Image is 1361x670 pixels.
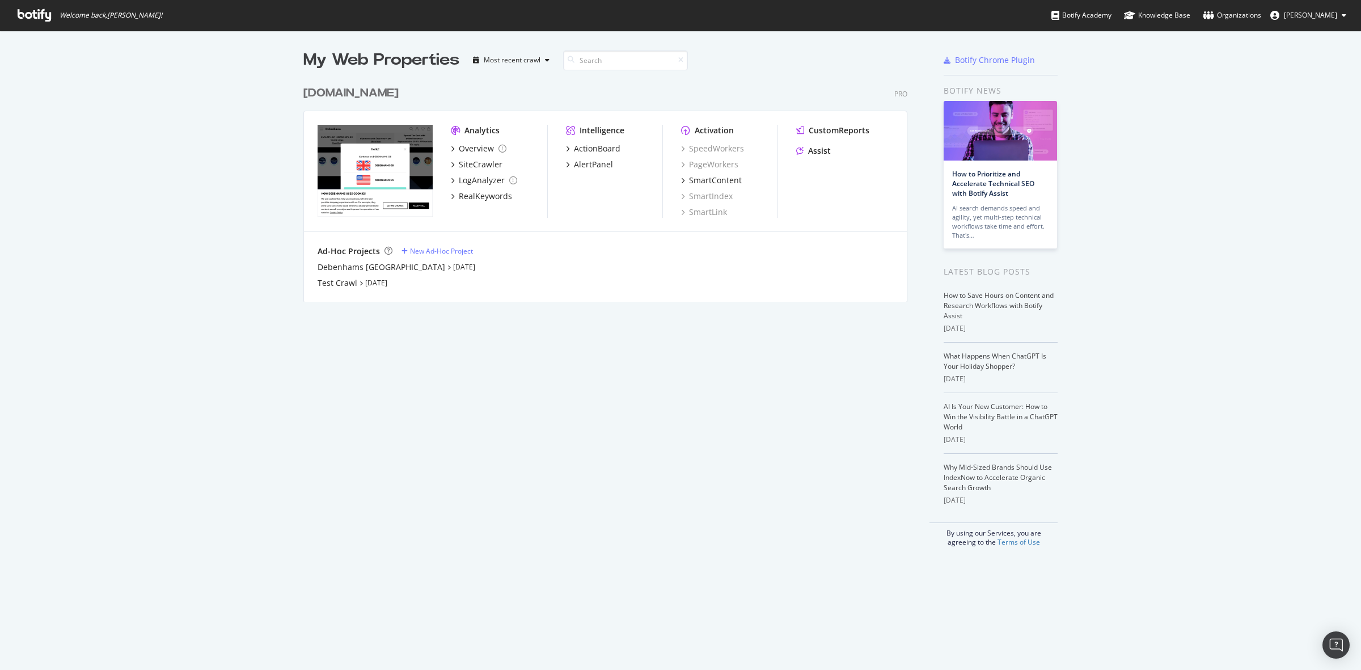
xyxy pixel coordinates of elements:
a: SmartIndex [681,191,733,202]
div: Botify Chrome Plugin [955,54,1035,66]
a: [DATE] [453,262,475,272]
a: Assist [796,145,831,157]
div: Overview [459,143,494,154]
div: By using our Services, you are agreeing to the [929,522,1058,547]
div: SiteCrawler [459,159,502,170]
a: ActionBoard [566,143,620,154]
div: Analytics [464,125,500,136]
div: Botify Academy [1051,10,1111,21]
button: [PERSON_NAME] [1261,6,1355,24]
a: Test Crawl [318,277,357,289]
input: Search [563,50,688,70]
div: Ad-Hoc Projects [318,246,380,257]
div: SmartContent [689,175,742,186]
a: Overview [451,143,506,154]
div: New Ad-Hoc Project [410,246,473,256]
div: [DOMAIN_NAME] [303,85,399,102]
a: Why Mid-Sized Brands Should Use IndexNow to Accelerate Organic Search Growth [944,462,1052,492]
a: RealKeywords [451,191,512,202]
div: [DATE] [944,374,1058,384]
a: How to Prioritize and Accelerate Technical SEO with Botify Assist [952,169,1034,198]
div: [DATE] [944,435,1058,445]
div: Knowledge Base [1124,10,1190,21]
a: CustomReports [796,125,869,136]
a: SpeedWorkers [681,143,744,154]
a: [DOMAIN_NAME] [303,85,403,102]
div: Most recent crawl [484,57,540,64]
div: Latest Blog Posts [944,266,1058,278]
a: How to Save Hours on Content and Research Workflows with Botify Assist [944,290,1054,321]
div: Pro [894,89,907,99]
a: What Happens When ChatGPT Is Your Holiday Shopper? [944,351,1046,371]
div: Activation [695,125,734,136]
a: AlertPanel [566,159,613,170]
div: My Web Properties [303,49,459,71]
a: AI Is Your New Customer: How to Win the Visibility Battle in a ChatGPT World [944,402,1058,432]
span: Welcome back, [PERSON_NAME] ! [60,11,162,20]
a: Botify Chrome Plugin [944,54,1035,66]
div: CustomReports [809,125,869,136]
div: Organizations [1203,10,1261,21]
div: [DATE] [944,323,1058,334]
a: SmartContent [681,175,742,186]
img: How to Prioritize and Accelerate Technical SEO with Botify Assist [944,101,1057,161]
div: Intelligence [580,125,624,136]
a: PageWorkers [681,159,738,170]
div: AlertPanel [574,159,613,170]
a: [DATE] [365,278,387,288]
button: Most recent crawl [468,51,554,69]
a: New Ad-Hoc Project [401,246,473,256]
div: ActionBoard [574,143,620,154]
img: debenhams.com [318,125,433,217]
a: SiteCrawler [451,159,502,170]
span: Zubair Kakuji [1284,10,1337,20]
a: Debenhams [GEOGRAPHIC_DATA] [318,262,445,273]
div: [DATE] [944,495,1058,505]
div: LogAnalyzer [459,175,505,186]
a: Terms of Use [997,537,1040,547]
div: Botify news [944,85,1058,97]
div: Assist [808,145,831,157]
div: RealKeywords [459,191,512,202]
div: Open Intercom Messenger [1322,631,1350,659]
div: grid [303,71,916,302]
a: LogAnalyzer [451,175,517,186]
a: SmartLink [681,207,727,218]
div: AI search demands speed and agility, yet multi-step technical workflows take time and effort. Tha... [952,204,1049,240]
